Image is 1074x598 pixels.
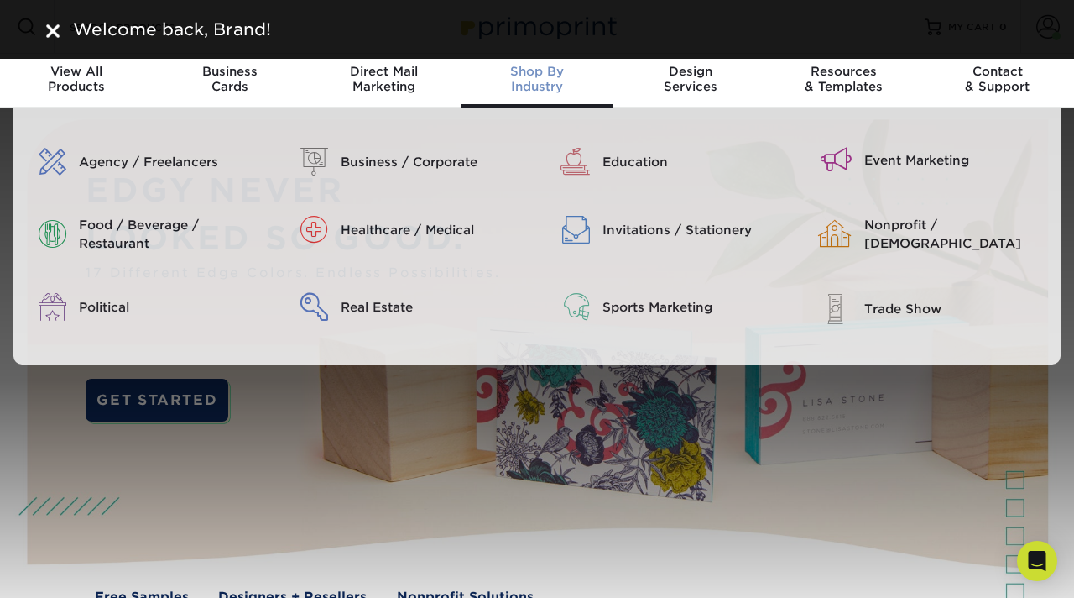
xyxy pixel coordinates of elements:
a: Education [550,148,786,176]
div: Real Estate [341,298,524,317]
a: Shop ByIndustry [461,54,614,108]
div: Healthcare / Medical [341,221,524,239]
a: Food / Beverage / Restaurant [26,216,263,253]
span: Shop By [461,64,614,79]
a: Contact& Support [920,54,1074,108]
a: Invitations / Stationery [550,216,786,244]
div: & Templates [767,64,920,94]
a: Resources& Templates [767,54,920,108]
div: Industry [461,64,614,94]
span: Business [154,64,307,79]
span: Contact [920,64,1074,79]
div: Cards [154,64,307,94]
a: Healthcare / Medical [288,216,524,244]
div: Trade Show [864,300,1048,318]
a: Event Marketing [811,148,1048,172]
div: Agency / Freelancers [79,153,263,171]
a: Business / Corporate [288,148,524,176]
a: Sports Marketing [550,293,786,321]
img: close [46,24,60,38]
a: Nonprofit / [DEMOGRAPHIC_DATA] [811,216,1048,253]
div: Nonprofit / [DEMOGRAPHIC_DATA] [864,216,1048,253]
div: Education [602,153,786,171]
div: & Support [920,64,1074,94]
div: Open Intercom Messenger [1017,541,1057,581]
a: Trade Show [811,293,1048,324]
span: Direct Mail [307,64,461,79]
a: DesignServices [613,54,767,108]
a: BusinessCards [154,54,307,108]
span: Welcome back, Brand! [73,19,271,39]
span: Design [613,64,767,79]
a: Agency / Freelancers [26,148,263,176]
a: Real Estate [288,293,524,321]
div: Marketing [307,64,461,94]
span: Resources [767,64,920,79]
div: Services [613,64,767,94]
div: Political [79,298,263,317]
div: Event Marketing [864,151,1048,170]
div: Food / Beverage / Restaurant [79,216,263,253]
div: Invitations / Stationery [602,221,786,239]
div: Business / Corporate [341,153,524,171]
a: Political [26,293,263,321]
a: Direct MailMarketing [307,54,461,108]
div: Sports Marketing [602,298,786,317]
